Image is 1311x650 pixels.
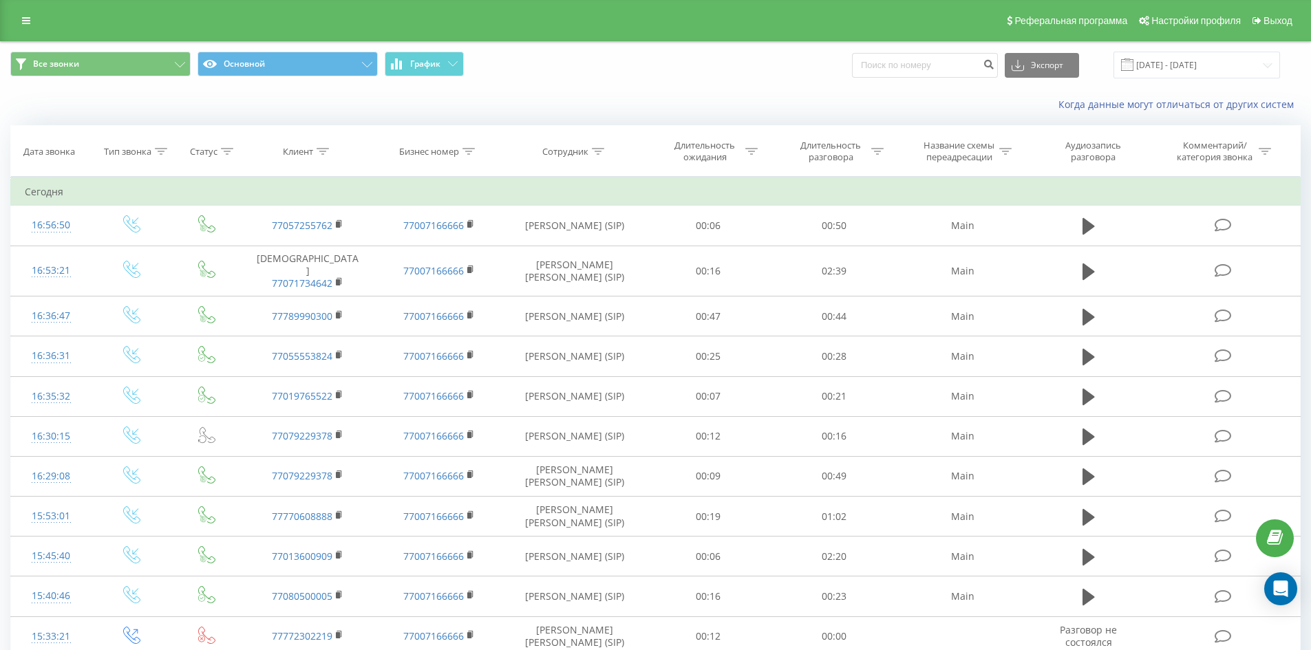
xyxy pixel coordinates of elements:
td: 00:09 [646,456,771,496]
div: 16:53:21 [25,257,78,284]
td: [PERSON_NAME] (SIP) [504,376,646,416]
td: [DEMOGRAPHIC_DATA] [242,246,373,296]
td: Main [897,576,1027,616]
td: 00:07 [646,376,771,416]
a: 77007166666 [403,469,464,482]
a: 77007166666 [403,550,464,563]
div: 16:29:08 [25,463,78,490]
span: Выход [1264,15,1292,26]
a: 77007166666 [403,310,464,323]
td: 01:02 [771,497,897,537]
div: 15:53:01 [25,503,78,530]
div: Клиент [283,146,313,158]
td: Main [897,537,1027,576]
div: Название схемы переадресации [922,140,996,163]
span: Настройки профиля [1151,15,1241,26]
td: 00:25 [646,336,771,376]
div: 15:45:40 [25,543,78,570]
td: 00:06 [646,537,771,576]
a: 77770608888 [272,510,332,523]
a: 77007166666 [403,510,464,523]
a: 77080500005 [272,589,332,603]
td: 00:50 [771,206,897,246]
div: Длительность ожидания [668,140,742,163]
td: Main [897,376,1027,416]
td: 00:16 [646,246,771,296]
div: Комментарий/категория звонка [1175,140,1255,163]
div: 16:30:15 [25,423,78,450]
a: 77055553824 [272,349,332,362]
td: [PERSON_NAME] (SIP) [504,336,646,376]
a: 77057255762 [272,219,332,232]
span: Разговор не состоялся [1060,623,1117,649]
div: 15:40:46 [25,583,78,609]
span: Все звонки [33,58,79,69]
button: График [385,52,464,76]
td: 00:23 [771,576,897,616]
td: 00:06 [646,206,771,246]
td: Сегодня [11,178,1301,206]
input: Поиск по номеру [852,53,998,78]
a: 77007166666 [403,629,464,642]
td: Main [897,296,1027,336]
div: 16:35:32 [25,383,78,410]
button: Основной [198,52,378,76]
td: [PERSON_NAME] (SIP) [504,416,646,456]
button: Экспорт [1005,53,1079,78]
a: 77007166666 [403,219,464,232]
td: Main [897,206,1027,246]
td: 00:16 [646,576,771,616]
a: 77007166666 [403,264,464,277]
a: 77772302219 [272,629,332,642]
td: 00:19 [646,497,771,537]
td: [PERSON_NAME] (SIP) [504,206,646,246]
td: 00:21 [771,376,897,416]
a: Когда данные могут отличаться от других систем [1058,98,1301,111]
td: 00:49 [771,456,897,496]
td: 00:28 [771,336,897,376]
td: 00:16 [771,416,897,456]
div: 15:33:21 [25,623,78,650]
div: Open Intercom Messenger [1264,572,1297,605]
td: 00:44 [771,296,897,336]
a: 77007166666 [403,589,464,603]
td: [PERSON_NAME] [PERSON_NAME] (SIP) [504,246,646,296]
td: Main [897,246,1027,296]
div: Тип звонка [104,146,151,158]
a: 77019765522 [272,389,332,402]
td: Main [897,336,1027,376]
a: 77013600909 [272,550,332,563]
div: 16:36:47 [25,303,78,329]
div: 16:36:31 [25,343,78,369]
div: Дата звонка [23,146,75,158]
a: 77071734642 [272,277,332,290]
a: 77079229378 [272,469,332,482]
span: График [410,59,440,69]
td: 02:39 [771,246,897,296]
div: Аудиозапись разговора [1048,140,1138,163]
td: Main [897,416,1027,456]
td: 02:20 [771,537,897,576]
td: [PERSON_NAME] (SIP) [504,537,646,576]
td: [PERSON_NAME] [PERSON_NAME] (SIP) [504,497,646,537]
div: Сотрудник [542,146,588,158]
a: 77007166666 [403,349,464,362]
div: 16:56:50 [25,212,78,239]
td: 00:12 [646,416,771,456]
a: 77007166666 [403,389,464,402]
div: Бизнес номер [399,146,459,158]
a: 77079229378 [272,429,332,442]
a: 77007166666 [403,429,464,442]
td: [PERSON_NAME] [PERSON_NAME] (SIP) [504,456,646,496]
td: 00:47 [646,296,771,336]
td: [PERSON_NAME] (SIP) [504,576,646,616]
span: Реферальная программа [1014,15,1127,26]
button: Все звонки [10,52,191,76]
div: Длительность разговора [794,140,868,163]
td: Main [897,456,1027,496]
a: 77789990300 [272,310,332,323]
td: [PERSON_NAME] (SIP) [504,296,646,336]
div: Статус [190,146,217,158]
td: Main [897,497,1027,537]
